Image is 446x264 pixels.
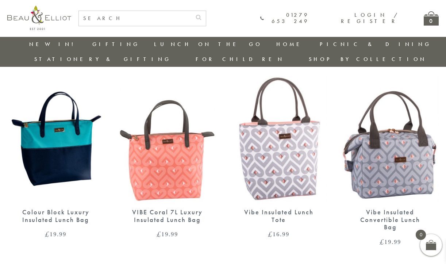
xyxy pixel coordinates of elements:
a: Shop by collection [309,56,427,63]
a: Home [276,41,305,48]
a: Insulated 7L Luxury Lunch Bag VIBE Coral 7L Luxury Insulated Lunch Bag £19.99 [119,76,216,237]
bdi: 19.99 [157,230,178,238]
a: 01279 653 249 [260,12,309,25]
a: Colour Block Luxury Insulated Lunch Bag Colour Block Luxury Insulated Lunch Bag £19.99 [7,76,104,237]
img: VIBE Lunch Bag [230,76,327,201]
a: Gifting [92,41,140,48]
a: 0 [424,11,439,26]
div: Vibe Insulated Convertible Lunch Bag [355,208,426,231]
a: New in! [29,41,78,48]
bdi: 19.99 [380,237,401,246]
span: £ [380,237,384,246]
a: VIBE Lunch Bag Vibe Insulated Lunch Tote £16.99 [230,76,327,237]
a: Picnic & Dining [320,41,431,48]
bdi: 16.99 [268,230,289,238]
img: Colour Block Luxury Insulated Lunch Bag [7,76,104,201]
img: logo [7,5,71,30]
a: Convertible Lunch Bag Vibe Insulated Lunch Bag Vibe Insulated Convertible Lunch Bag £19.99 [342,76,439,245]
span: £ [157,230,161,238]
input: SEARCH [79,11,191,26]
a: Stationery & Gifting [34,56,171,63]
div: VIBE Coral 7L Luxury Insulated Lunch Bag [132,208,203,223]
a: For Children [196,56,284,63]
span: £ [268,230,273,238]
img: Convertible Lunch Bag Vibe Insulated Lunch Bag [342,76,439,201]
span: £ [45,230,50,238]
img: Insulated 7L Luxury Lunch Bag [119,76,216,201]
bdi: 19.99 [45,230,66,238]
div: Colour Block Luxury Insulated Lunch Bag [20,208,92,223]
a: Login / Register [341,11,398,25]
a: Lunch On The Go [154,41,262,48]
div: Vibe Insulated Lunch Tote [243,208,315,223]
span: 0 [416,230,426,240]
